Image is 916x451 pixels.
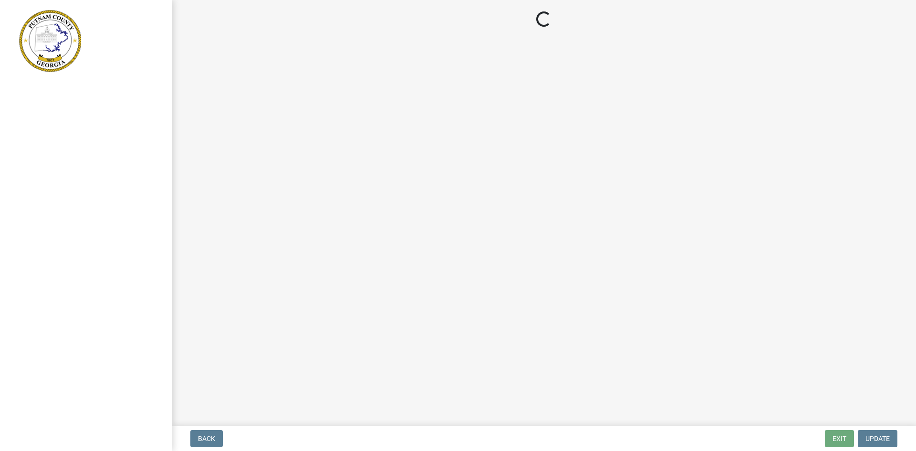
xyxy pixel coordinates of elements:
[825,430,854,447] button: Exit
[858,430,897,447] button: Update
[865,435,890,442] span: Update
[198,435,215,442] span: Back
[190,430,223,447] button: Back
[19,10,81,72] img: Putnam County, Georgia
